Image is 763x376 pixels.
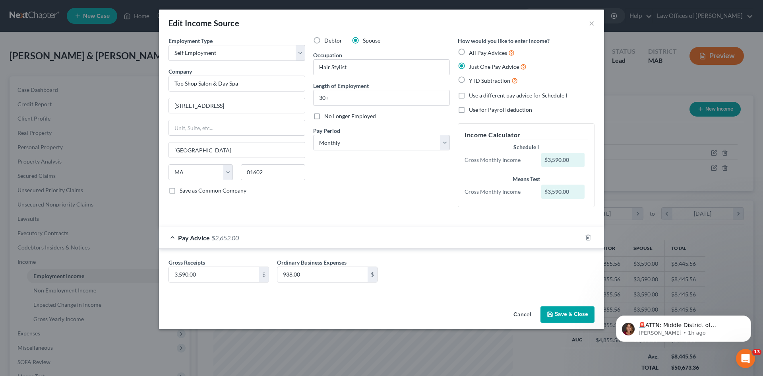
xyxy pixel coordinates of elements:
span: Employment Type [168,37,213,44]
button: × [589,18,595,28]
label: Length of Employment [313,82,369,90]
iframe: Intercom notifications message [604,299,763,355]
input: Unit, Suite, etc... [169,120,305,135]
div: $3,590.00 [541,185,585,199]
div: Gross Monthly Income [461,188,537,196]
input: ex: 2 years [314,90,449,105]
div: $3,590.00 [541,153,585,167]
label: Occupation [313,51,342,59]
div: Means Test [465,175,588,183]
span: Pay Period [313,127,340,134]
span: Spouse [363,37,380,44]
input: 0.00 [277,267,368,282]
input: Enter zip... [241,164,305,180]
button: Save & Close [540,306,595,323]
label: How would you like to enter income? [458,37,550,45]
button: Cancel [507,307,537,323]
input: Search company by name... [168,76,305,92]
span: Use for Payroll deduction [469,106,532,113]
input: Enter address... [169,98,305,113]
span: Just One Pay Advice [469,63,519,70]
span: YTD Subtraction [469,77,510,84]
span: Debtor [324,37,342,44]
iframe: Intercom live chat [736,349,755,368]
label: Ordinary Business Expenses [277,258,347,267]
span: All Pay Advices [469,49,507,56]
input: 0.00 [169,267,259,282]
div: $ [259,267,269,282]
span: $2,652.00 [211,234,239,242]
span: Use a different pay advice for Schedule I [469,92,567,99]
input: -- [314,60,449,75]
span: No Longer Employed [324,113,376,119]
span: Save as Common Company [180,187,246,194]
div: $ [368,267,377,282]
div: Gross Monthly Income [461,156,537,164]
span: Pay Advice [178,234,210,242]
div: Edit Income Source [168,18,239,29]
span: Company [168,68,192,75]
span: 13 [752,349,761,355]
label: Gross Receipts [168,258,205,267]
h5: Income Calculator [465,130,588,140]
input: Enter city... [169,142,305,158]
div: Schedule I [465,143,588,151]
